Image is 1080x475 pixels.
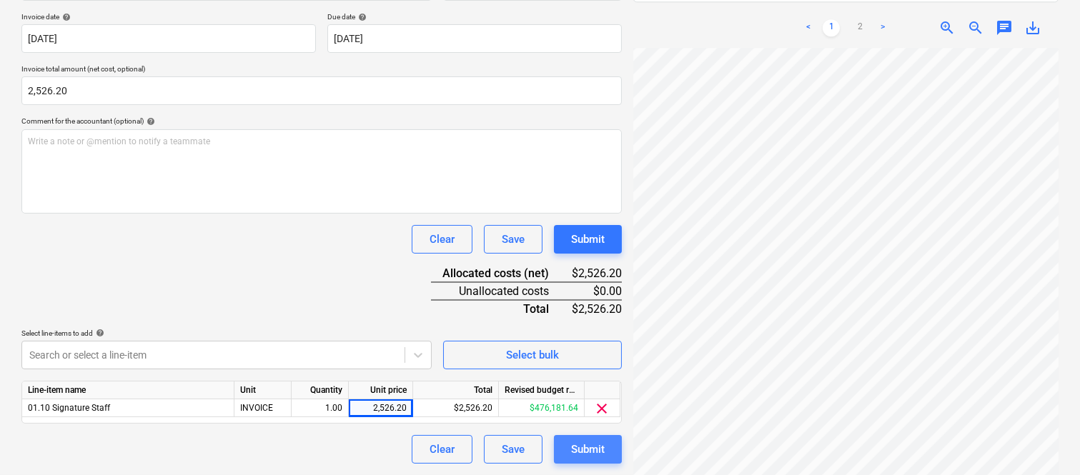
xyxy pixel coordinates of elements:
[292,381,349,399] div: Quantity
[506,346,559,364] div: Select bulk
[594,400,611,417] span: clear
[430,440,455,459] div: Clear
[996,19,1013,36] span: chat
[21,24,316,53] input: Invoice date not specified
[499,399,585,417] div: $476,181.64
[572,265,622,282] div: $2,526.20
[502,440,525,459] div: Save
[412,225,472,254] button: Clear
[502,230,525,249] div: Save
[21,116,622,126] div: Comment for the accountant (optional)
[413,399,499,417] div: $2,526.20
[443,341,622,369] button: Select bulk
[327,24,622,53] input: Due date not specified
[59,13,71,21] span: help
[571,230,605,249] div: Submit
[327,12,622,21] div: Due date
[484,225,543,254] button: Save
[234,399,292,417] div: INVOICE
[431,282,572,300] div: Unallocated costs
[572,282,622,300] div: $0.00
[355,399,407,417] div: 2,526.20
[431,265,572,282] div: Allocated costs (net)
[21,64,622,76] p: Invoice total amount (net cost, optional)
[144,117,155,126] span: help
[800,19,817,36] a: Previous page
[499,381,585,399] div: Revised budget remaining
[554,225,622,254] button: Submit
[234,381,292,399] div: Unit
[430,230,455,249] div: Clear
[967,19,984,36] span: zoom_out
[1024,19,1041,36] span: save_alt
[874,19,891,36] a: Next page
[21,76,622,105] input: Invoice total amount (net cost, optional)
[572,300,622,317] div: $2,526.20
[851,19,868,36] a: Page 2
[355,13,367,21] span: help
[412,435,472,464] button: Clear
[28,403,110,413] span: 01.10 Signature Staff
[1009,406,1080,475] iframe: Chat Widget
[21,329,432,338] div: Select line-items to add
[823,19,840,36] a: Page 1 is your current page
[413,381,499,399] div: Total
[297,399,342,417] div: 1.00
[93,329,104,337] span: help
[554,435,622,464] button: Submit
[484,435,543,464] button: Save
[21,12,316,21] div: Invoice date
[22,381,234,399] div: Line-item name
[938,19,956,36] span: zoom_in
[349,381,413,399] div: Unit price
[431,300,572,317] div: Total
[571,440,605,459] div: Submit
